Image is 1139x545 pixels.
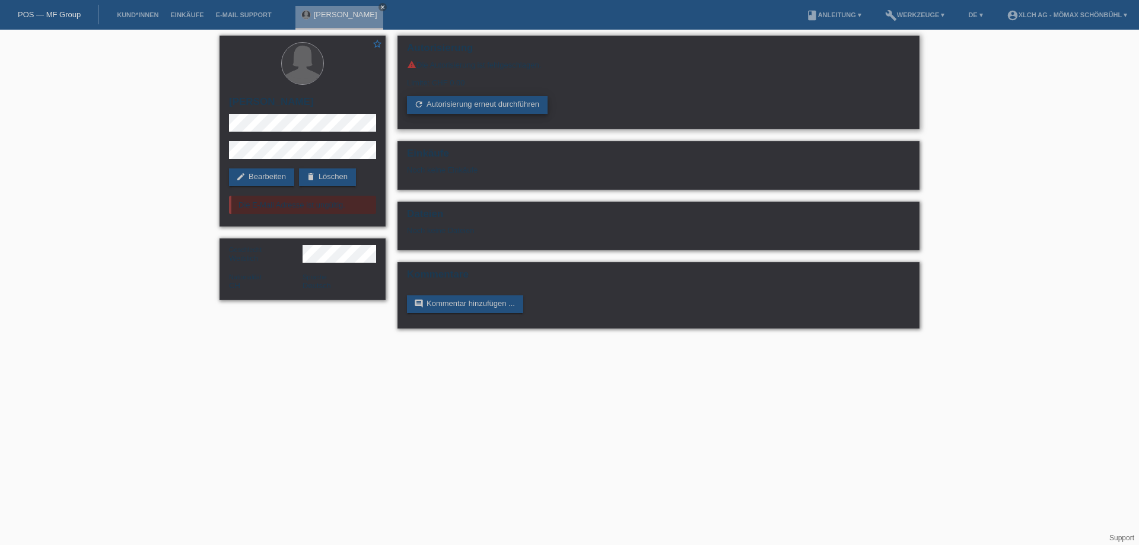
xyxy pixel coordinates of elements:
[407,96,548,114] a: refreshAutorisierung erneut durchführen
[414,299,424,308] i: comment
[1001,11,1133,18] a: account_circleXLCH AG - Mömax Schönbühl ▾
[407,69,910,87] div: Limite: CHF 0.00
[407,148,910,165] h2: Einkäufe
[1109,534,1134,542] a: Support
[407,60,416,69] i: warning
[806,9,818,21] i: book
[303,273,327,281] span: Sprache
[407,60,910,69] div: Die Autorisierung ist fehlgeschlagen.
[885,9,897,21] i: build
[229,96,376,114] h2: [PERSON_NAME]
[372,39,383,51] a: star_border
[314,10,377,19] a: [PERSON_NAME]
[229,196,376,214] div: Die E-Mail Adresse ist ungültig.
[372,39,383,49] i: star_border
[380,4,386,10] i: close
[407,165,910,183] div: Noch keine Einkäufe
[800,11,867,18] a: bookAnleitung ▾
[303,281,331,290] span: Deutsch
[164,11,209,18] a: Einkäufe
[879,11,951,18] a: buildWerkzeuge ▾
[378,3,387,11] a: close
[407,295,523,313] a: commentKommentar hinzufügen ...
[407,226,769,235] div: Noch keine Dateien
[962,11,988,18] a: DE ▾
[236,172,246,181] i: edit
[229,168,294,186] a: editBearbeiten
[1007,9,1019,21] i: account_circle
[210,11,278,18] a: E-Mail Support
[18,10,81,19] a: POS — MF Group
[407,42,910,60] h2: Autorisierung
[299,168,356,186] a: deleteLöschen
[229,273,262,281] span: Nationalität
[306,172,316,181] i: delete
[407,208,910,226] h2: Dateien
[229,246,262,253] span: Geschlecht
[407,269,910,286] h2: Kommentare
[414,100,424,109] i: refresh
[111,11,164,18] a: Kund*innen
[229,281,240,290] span: Schweiz
[229,245,303,263] div: Weiblich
